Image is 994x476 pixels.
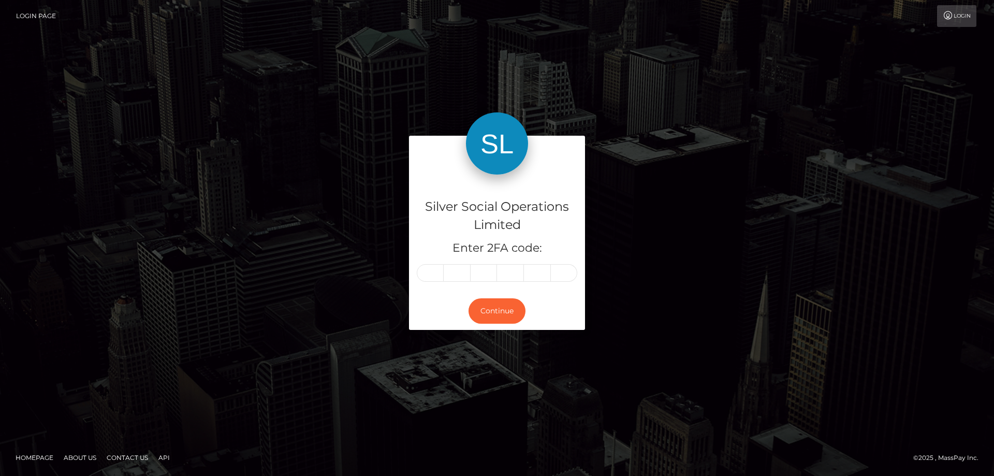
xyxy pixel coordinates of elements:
[937,5,976,27] a: Login
[60,450,100,466] a: About Us
[469,298,525,324] button: Continue
[417,198,577,234] h4: Silver Social Operations Limited
[11,450,57,466] a: Homepage
[103,450,152,466] a: Contact Us
[913,452,986,464] div: © 2025 , MassPay Inc.
[154,450,174,466] a: API
[417,240,577,256] h5: Enter 2FA code:
[466,112,528,175] img: Silver Social Operations Limited
[16,5,56,27] a: Login Page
